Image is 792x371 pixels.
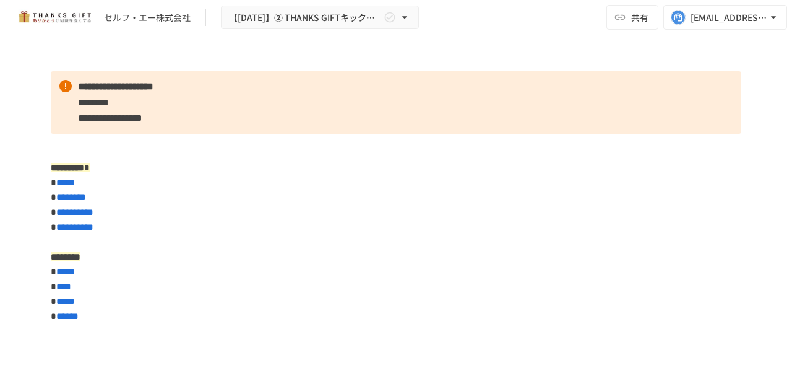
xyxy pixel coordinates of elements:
[104,11,191,24] div: セルフ・エー株式会社
[221,6,419,30] button: 【[DATE]】② THANKS GIFTキックオフMTG
[691,10,767,25] div: [EMAIL_ADDRESS][DOMAIN_NAME]
[606,5,658,30] button: 共有
[631,11,648,24] span: 共有
[229,10,381,25] span: 【[DATE]】② THANKS GIFTキックオフMTG
[15,7,94,27] img: mMP1OxWUAhQbsRWCurg7vIHe5HqDpP7qZo7fRoNLXQh
[663,5,787,30] button: [EMAIL_ADDRESS][DOMAIN_NAME]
